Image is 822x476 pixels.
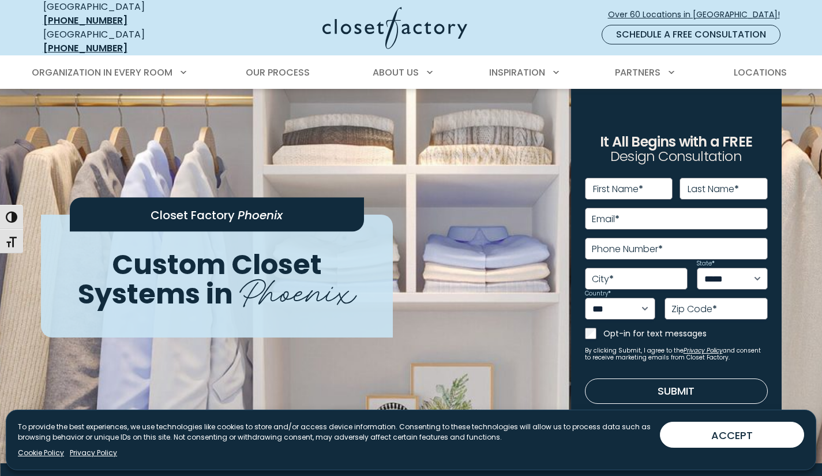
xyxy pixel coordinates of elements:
[697,261,715,267] label: State
[43,42,127,55] a: [PHONE_NUMBER]
[489,66,545,79] span: Inspiration
[684,346,723,355] a: Privacy Policy
[671,305,717,314] label: Zip Code
[373,66,419,79] span: About Us
[239,263,356,315] span: Phoenix
[600,132,752,151] span: It All Begins with a FREE
[734,66,787,79] span: Locations
[688,185,739,194] label: Last Name
[603,328,768,339] label: Opt-in for text messages
[592,245,663,254] label: Phone Number
[607,5,790,25] a: Over 60 Locations in [GEOGRAPHIC_DATA]!
[43,28,211,55] div: [GEOGRAPHIC_DATA]
[18,448,64,458] a: Cookie Policy
[585,378,768,404] button: Submit
[246,66,310,79] span: Our Process
[660,422,804,448] button: ACCEPT
[78,245,322,313] span: Custom Closet Systems in
[151,207,235,223] span: Closet Factory
[32,66,172,79] span: Organization in Every Room
[592,215,620,224] label: Email
[18,422,651,443] p: To provide the best experiences, we use technologies like cookies to store and/or access device i...
[585,291,611,297] label: Country
[24,57,799,89] nav: Primary Menu
[43,14,127,27] a: [PHONE_NUMBER]
[610,147,742,166] span: Design Consultation
[322,7,467,49] img: Closet Factory Logo
[238,207,283,223] span: Phoenix
[602,25,780,44] a: Schedule a Free Consultation
[593,185,643,194] label: First Name
[615,66,660,79] span: Partners
[585,347,768,361] small: By clicking Submit, I agree to the and consent to receive marketing emails from Closet Factory.
[592,275,614,284] label: City
[70,448,117,458] a: Privacy Policy
[608,9,789,21] span: Over 60 Locations in [GEOGRAPHIC_DATA]!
